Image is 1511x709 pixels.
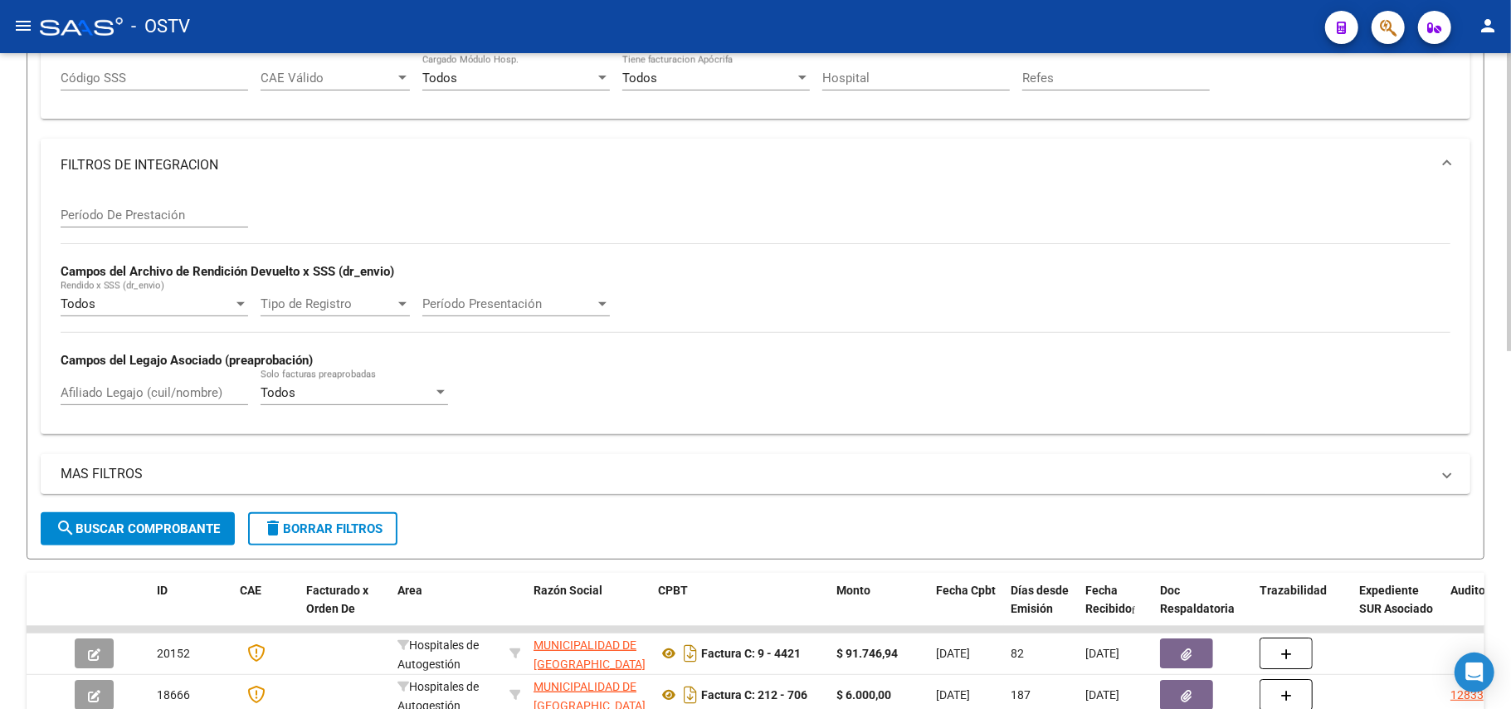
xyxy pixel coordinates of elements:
[397,638,479,671] span: Hospitales de Autogestión
[680,682,701,708] i: Descargar documento
[1455,653,1494,692] div: Open Intercom Messenger
[261,385,295,400] span: Todos
[41,192,1470,433] div: FILTROS DE INTEGRACION
[1359,584,1433,616] span: Expediente SUR Asociado
[157,647,190,660] span: 20152
[1153,573,1253,646] datatable-header-cell: Doc Respaldatoria
[836,688,891,702] strong: $ 6.000,00
[150,573,233,646] datatable-header-cell: ID
[701,647,801,660] strong: Factura C: 9 - 4421
[306,584,368,616] span: Facturado x Orden De
[261,71,395,86] span: CAE Válido
[422,71,457,86] span: Todos
[651,573,830,646] datatable-header-cell: CPBT
[56,521,220,536] span: Buscar Comprobante
[61,296,95,311] span: Todos
[13,16,33,36] mat-icon: menu
[534,584,602,597] span: Razón Social
[1160,584,1235,616] span: Doc Respaldatoria
[41,512,235,545] button: Buscar Comprobante
[157,688,190,702] span: 18666
[1011,647,1024,660] span: 82
[1079,573,1153,646] datatable-header-cell: Fecha Recibido
[61,465,1431,483] mat-panel-title: MAS FILTROS
[936,688,970,702] span: [DATE]
[131,8,190,45] span: - OSTV
[658,584,688,597] span: CPBT
[240,584,261,597] span: CAE
[1450,584,1499,597] span: Auditoria
[263,518,283,538] mat-icon: delete
[1085,647,1119,660] span: [DATE]
[1085,584,1132,616] span: Fecha Recibido
[1260,584,1327,597] span: Trazabilidad
[680,640,701,667] i: Descargar documento
[1353,573,1444,646] datatable-header-cell: Expediente SUR Asociado
[61,264,394,279] strong: Campos del Archivo de Rendición Devuelto x SSS (dr_envio)
[929,573,1004,646] datatable-header-cell: Fecha Cpbt
[391,573,503,646] datatable-header-cell: Area
[1450,686,1484,705] div: 12833
[534,636,645,671] div: 30999074843
[261,296,395,311] span: Tipo de Registro
[622,71,657,86] span: Todos
[41,454,1470,494] mat-expansion-panel-header: MAS FILTROS
[233,573,300,646] datatable-header-cell: CAE
[1253,573,1353,646] datatable-header-cell: Trazabilidad
[41,139,1470,192] mat-expansion-panel-header: FILTROS DE INTEGRACION
[836,584,870,597] span: Monto
[56,518,76,538] mat-icon: search
[61,353,313,368] strong: Campos del Legajo Asociado (preaprobación)
[263,521,383,536] span: Borrar Filtros
[830,573,929,646] datatable-header-cell: Monto
[936,647,970,660] span: [DATE]
[534,638,646,671] span: MUNICIPALIDAD DE [GEOGRAPHIC_DATA]
[300,573,391,646] datatable-header-cell: Facturado x Orden De
[936,584,996,597] span: Fecha Cpbt
[1478,16,1498,36] mat-icon: person
[397,584,422,597] span: Area
[527,573,651,646] datatable-header-cell: Razón Social
[1011,584,1069,616] span: Días desde Emisión
[701,688,807,702] strong: Factura C: 212 - 706
[422,296,595,311] span: Período Presentación
[1004,573,1079,646] datatable-header-cell: Días desde Emisión
[248,512,397,545] button: Borrar Filtros
[1011,688,1031,702] span: 187
[836,647,898,660] strong: $ 91.746,94
[61,156,1431,174] mat-panel-title: FILTROS DE INTEGRACION
[157,584,168,597] span: ID
[1085,688,1119,702] span: [DATE]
